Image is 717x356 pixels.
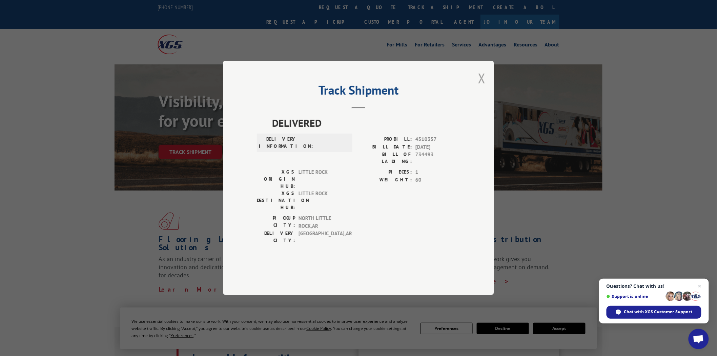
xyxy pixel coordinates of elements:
label: DELIVERY CITY: [257,230,295,244]
h2: Track Shipment [257,85,460,98]
label: PIECES: [358,169,412,177]
span: Support is online [607,294,663,299]
span: 734493 [415,151,460,165]
span: LITTLE ROCK [299,169,344,190]
label: XGS ORIGIN HUB: [257,169,295,190]
label: DELIVERY INFORMATION: [259,136,297,150]
span: Close chat [696,282,704,290]
span: DELIVERED [272,116,460,131]
div: Open chat [689,329,709,349]
label: BILL OF LADING: [358,151,412,165]
span: 1 [415,169,460,177]
span: 4510357 [415,136,460,144]
span: [GEOGRAPHIC_DATA] , AR [299,230,344,244]
label: XGS DESTINATION HUB: [257,190,295,212]
label: PICKUP CITY: [257,215,295,230]
span: Questions? Chat with us! [607,283,701,289]
label: WEIGHT: [358,176,412,184]
div: Chat with XGS Customer Support [607,306,701,319]
span: 60 [415,176,460,184]
span: NORTH LITTLE ROCK , AR [299,215,344,230]
label: BILL DATE: [358,143,412,151]
span: Chat with XGS Customer Support [624,309,693,315]
label: PROBILL: [358,136,412,144]
span: LITTLE ROCK [299,190,344,212]
button: Close modal [478,69,486,87]
span: [DATE] [415,143,460,151]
